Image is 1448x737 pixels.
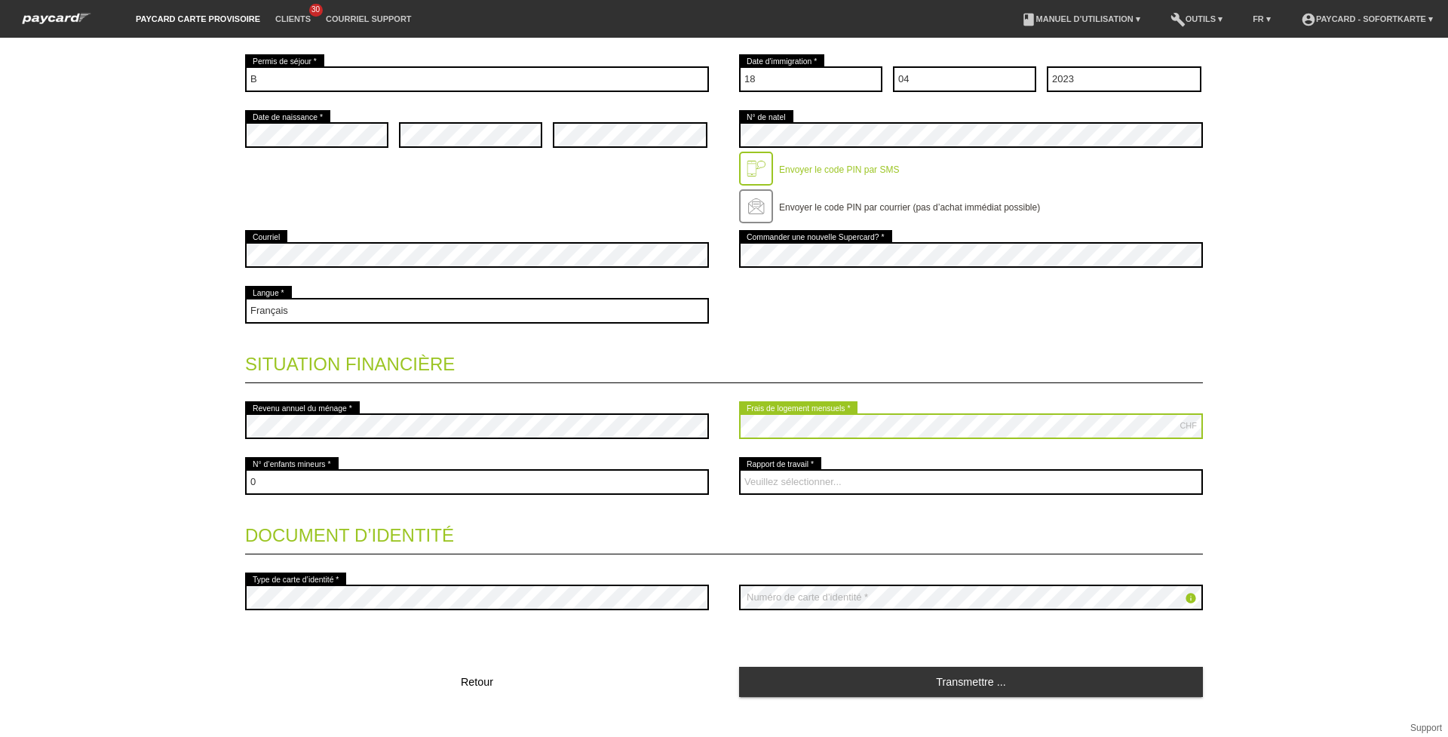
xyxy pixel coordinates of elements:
a: Support [1410,723,1442,733]
button: Retour [245,667,709,697]
i: account_circle [1301,12,1316,27]
div: CHF [1180,421,1197,430]
label: Envoyer le code PIN par courrier (pas d’achat immédiat possible) [779,202,1040,213]
i: book [1021,12,1036,27]
img: paycard Sofortkarte [15,11,98,26]
legend: Situation financière [245,339,1203,383]
a: buildOutils ▾ [1163,14,1230,23]
a: bookManuel d’utilisation ▾ [1014,14,1148,23]
a: Clients [268,14,318,23]
span: Retour [461,676,493,688]
a: Courriel Support [318,14,419,23]
i: info [1185,592,1197,604]
span: 30 [309,4,323,17]
i: build [1170,12,1186,27]
a: Transmettre ... [739,667,1203,696]
a: paycard carte provisoire [128,14,268,23]
a: FR ▾ [1245,14,1278,23]
a: info [1185,594,1197,606]
a: account_circlepaycard - Sofortkarte ▾ [1293,14,1440,23]
a: paycard Sofortkarte [15,17,98,29]
label: Envoyer le code PIN par SMS [779,164,899,175]
legend: Document d’identité [245,510,1203,554]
